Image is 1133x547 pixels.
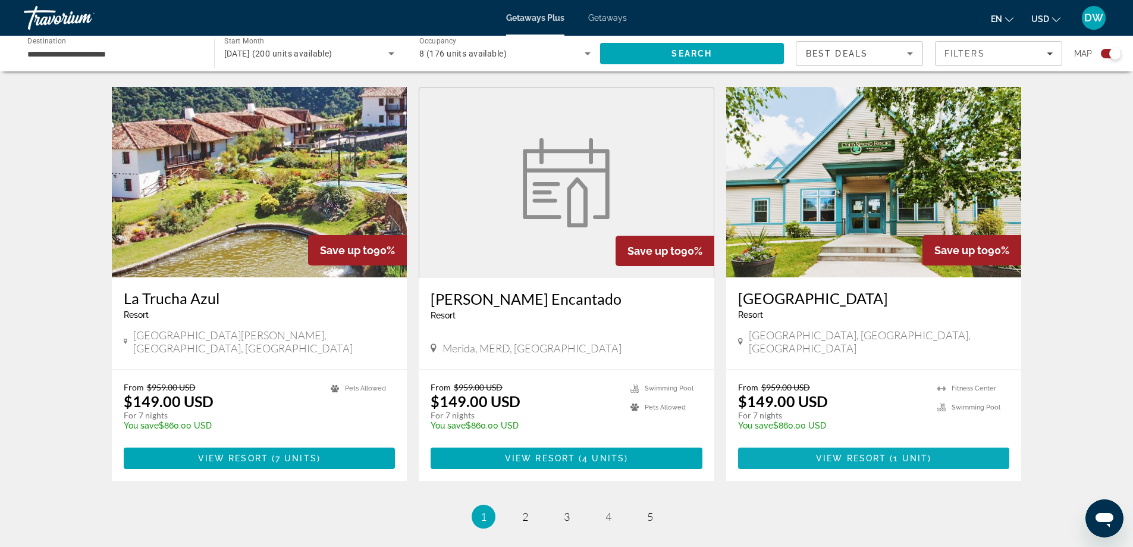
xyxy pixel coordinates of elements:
span: Destination [27,36,66,45]
a: Getaways Plus [506,13,564,23]
span: Swimming Pool [952,404,1000,411]
span: 8 (176 units available) [419,49,507,58]
button: Change language [991,10,1013,27]
span: From [431,382,451,392]
a: [GEOGRAPHIC_DATA] [738,289,1010,307]
button: Filters [935,41,1062,66]
button: View Resort(1 unit) [738,448,1010,469]
span: Save up to [320,244,374,257]
span: 7 units [275,454,317,463]
span: ( ) [268,454,321,463]
span: Swimming Pool [645,385,693,392]
span: 2 [522,510,528,523]
p: $149.00 USD [431,392,520,410]
span: Pets Allowed [645,404,686,411]
span: 4 units [582,454,624,463]
p: $860.00 USD [431,421,619,430]
a: Aldea Valle Encantado [419,87,714,278]
span: Pets Allowed [345,385,386,392]
button: View Resort(4 units) [431,448,702,469]
mat-select: Sort by [806,46,913,61]
span: Best Deals [806,49,868,58]
span: View Resort [198,454,268,463]
span: 5 [647,510,653,523]
p: For 7 nights [124,410,319,421]
span: Search [671,49,712,58]
button: View Resort(7 units) [124,448,396,469]
div: 90% [616,236,714,266]
span: You save [431,421,466,430]
span: View Resort [816,454,886,463]
img: La Trucha Azul [112,87,407,277]
button: Search [600,43,784,64]
span: Map [1074,45,1092,62]
span: Resort [124,310,149,320]
span: 1 unit [893,454,928,463]
a: Getaways [588,13,627,23]
span: Resort [738,310,763,320]
span: [GEOGRAPHIC_DATA][PERSON_NAME], [GEOGRAPHIC_DATA], [GEOGRAPHIC_DATA] [133,329,395,355]
a: [PERSON_NAME] Encantado [431,290,702,308]
span: 3 [564,510,570,523]
p: $860.00 USD [124,421,319,430]
span: Start Month [224,37,264,45]
span: ( ) [886,454,931,463]
img: Cold Spring Resort [726,87,1022,277]
iframe: Button to launch messaging window [1085,499,1123,537]
span: $959.00 USD [454,382,503,392]
span: You save [738,421,773,430]
span: Merida, MERD, [GEOGRAPHIC_DATA] [442,342,622,355]
span: 4 [605,510,611,523]
span: From [124,382,144,392]
span: [DATE] (200 units available) [224,49,332,58]
span: Occupancy [419,37,457,45]
div: 90% [922,235,1021,265]
span: USD [1031,14,1049,24]
span: en [991,14,1002,24]
span: [GEOGRAPHIC_DATA], [GEOGRAPHIC_DATA], [GEOGRAPHIC_DATA] [749,329,1010,355]
span: Fitness Center [952,385,996,392]
p: For 7 nights [431,410,619,421]
p: For 7 nights [738,410,926,421]
span: Filters [944,49,985,58]
nav: Pagination [112,505,1022,529]
button: User Menu [1078,5,1109,30]
span: Save up to [934,244,988,257]
a: La Trucha Azul [124,289,396,307]
span: View Resort [505,454,575,463]
p: $149.00 USD [738,392,828,410]
span: You save [124,421,159,430]
span: Save up to [627,245,681,257]
span: 1 [481,510,487,523]
span: $959.00 USD [761,382,810,392]
img: Aldea Valle Encantado [516,138,617,227]
span: ( ) [575,454,628,463]
span: $959.00 USD [147,382,196,392]
p: $149.00 USD [124,392,214,410]
span: Resort [431,311,456,320]
span: From [738,382,758,392]
button: Change currency [1031,10,1060,27]
input: Select destination [27,47,199,61]
span: DW [1084,12,1103,24]
p: $860.00 USD [738,421,926,430]
div: 90% [308,235,407,265]
a: Travorium [24,2,143,33]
